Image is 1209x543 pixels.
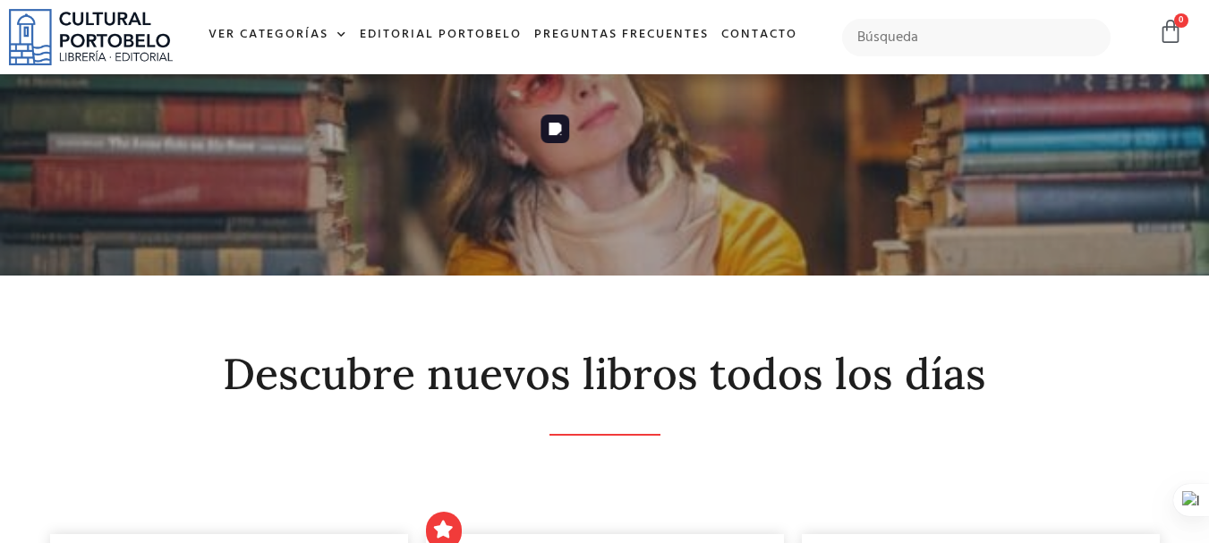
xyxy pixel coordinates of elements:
[1158,19,1183,45] a: 0
[50,351,1160,398] h2: Descubre nuevos libros todos los días
[528,16,715,55] a: Preguntas frecuentes
[842,19,1111,56] input: Búsqueda
[715,16,804,55] a: Contacto
[1174,13,1188,28] span: 0
[202,16,353,55] a: Ver Categorías
[353,16,528,55] a: Editorial Portobelo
